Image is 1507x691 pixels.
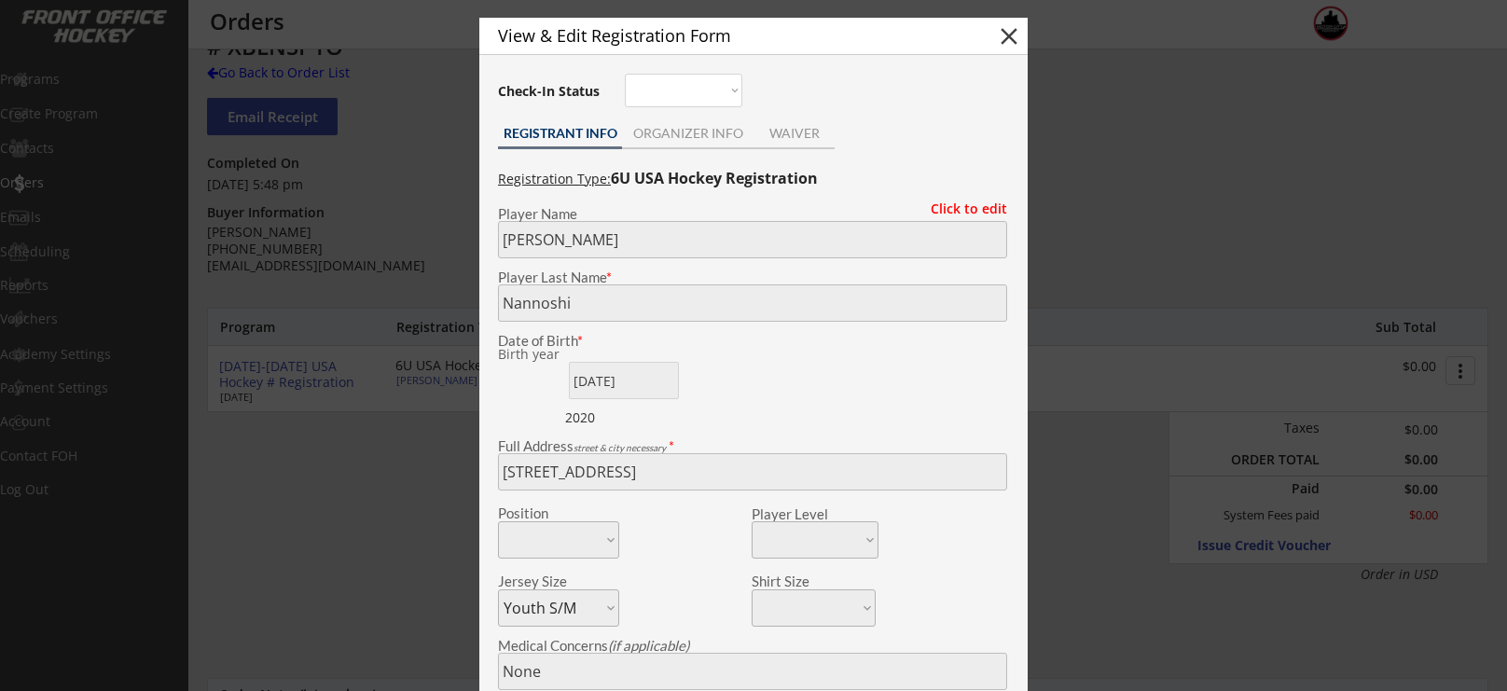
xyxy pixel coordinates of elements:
div: Birth year [498,348,615,361]
em: (if applicable) [608,637,689,654]
div: Position [498,506,594,520]
div: View & Edit Registration Form [498,27,962,44]
u: Registration Type: [498,170,611,187]
button: close [995,22,1023,50]
div: Player Name [498,207,1007,221]
div: Click to edit [917,202,1007,215]
div: We are transitioning the system to collect and store date of birth instead of just birth year to ... [498,348,615,362]
input: Allergies, injuries, etc. [498,653,1007,690]
div: Player Last Name [498,270,1007,284]
div: WAIVER [753,127,835,140]
div: Full Address [498,439,1007,453]
div: Player Level [752,507,878,521]
input: Street, City, Province/State [498,453,1007,491]
strong: 6U USA Hockey Registration [611,168,818,188]
div: REGISTRANT INFO [498,127,622,140]
div: Jersey Size [498,574,594,588]
div: ORGANIZER INFO [622,127,753,140]
div: 2020 [565,408,682,427]
em: street & city necessary [574,442,666,453]
div: Check-In Status [498,85,603,98]
div: Medical Concerns [498,639,1007,653]
div: Date of Birth [498,334,619,348]
div: Shirt Size [752,574,848,588]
